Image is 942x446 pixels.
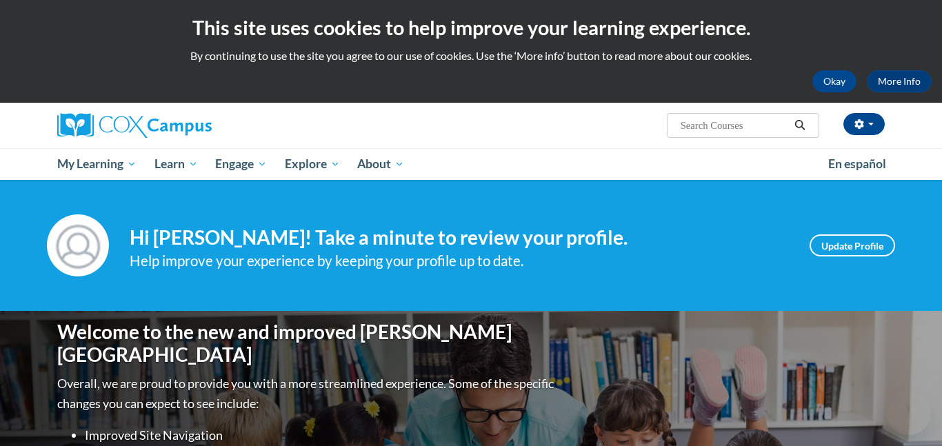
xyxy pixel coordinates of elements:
a: Explore [276,148,349,180]
a: Update Profile [810,234,895,256]
h4: Hi [PERSON_NAME]! Take a minute to review your profile. [130,226,789,250]
a: En español [819,150,895,179]
a: Learn [146,148,207,180]
h2: This site uses cookies to help improve your learning experience. [10,14,932,41]
a: About [349,148,414,180]
span: Explore [285,156,340,172]
a: Cox Campus [57,113,319,138]
span: My Learning [57,156,137,172]
span: About [357,156,404,172]
span: Engage [215,156,267,172]
button: Account Settings [843,113,885,135]
a: My Learning [48,148,146,180]
h1: Welcome to the new and improved [PERSON_NAME][GEOGRAPHIC_DATA] [57,321,557,367]
span: En español [828,156,886,171]
p: By continuing to use the site you agree to our use of cookies. Use the ‘More info’ button to read... [10,48,932,63]
div: Help improve your experience by keeping your profile up to date. [130,250,789,272]
iframe: Button to launch messaging window [887,391,931,435]
button: Okay [812,70,856,92]
a: More Info [867,70,932,92]
img: Profile Image [47,214,109,276]
p: Overall, we are proud to provide you with a more streamlined experience. Some of the specific cha... [57,374,557,414]
input: Search Courses [679,117,790,134]
div: Main menu [37,148,905,180]
li: Improved Site Navigation [85,425,557,445]
img: Cox Campus [57,113,212,138]
span: Learn [154,156,198,172]
a: Engage [206,148,276,180]
button: Search [790,117,810,134]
